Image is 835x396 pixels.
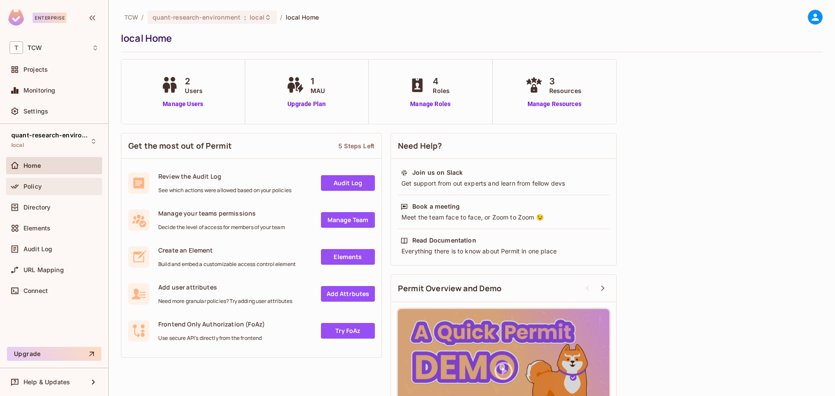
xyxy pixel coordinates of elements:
span: quant-research-environment [153,13,240,21]
span: Monitoring [23,87,56,94]
span: Need Help? [398,140,442,151]
a: Upgrade Plan [284,100,329,109]
a: Manage Resources [523,100,586,109]
a: Try FoAz [321,323,375,339]
span: Projects [23,66,48,73]
span: the active workspace [124,13,138,21]
span: 3 [549,75,581,88]
span: 1 [311,75,325,88]
span: Policy [23,183,42,190]
div: local Home [121,32,818,45]
div: 5 Steps Left [338,142,374,150]
li: / [141,13,144,21]
span: 4 [433,75,450,88]
img: SReyMgAAAABJRU5ErkJggg== [8,10,24,26]
span: Workspace: TCW [27,44,42,51]
span: quant-research-environment [11,132,90,139]
span: 2 [185,75,203,88]
div: Everything there is to know about Permit in one place [401,247,607,256]
span: Add user attributes [158,283,292,291]
div: Meet the team face to face, or Zoom to Zoom 😉 [401,213,607,222]
span: Review the Audit Log [158,172,291,180]
span: Users [185,86,203,95]
span: Build and embed a customizable access control element [158,261,296,268]
span: Directory [23,204,50,211]
span: Get the most out of Permit [128,140,232,151]
span: MAU [311,86,325,95]
a: Elements [321,249,375,265]
span: Audit Log [23,246,52,253]
a: Add Attrbutes [321,286,375,302]
span: Home [23,162,41,169]
a: Manage Users [159,100,207,109]
span: Connect [23,287,48,294]
span: : [244,14,247,21]
div: Book a meeting [412,202,460,211]
button: Upgrade [7,347,101,361]
span: Permit Overview and Demo [398,283,502,294]
div: Join us on Slack [412,168,463,177]
a: Manage Team [321,212,375,228]
span: Decide the level of access for members of your team [158,224,285,231]
div: Read Documentation [412,236,476,245]
span: Roles [433,86,450,95]
span: Frontend Only Authorization (FoAz) [158,320,265,328]
div: Enterprise [33,13,67,23]
span: Help & Updates [23,379,70,386]
span: local [11,142,24,149]
span: URL Mapping [23,266,64,273]
li: / [280,13,282,21]
div: Get support from out experts and learn from fellow devs [401,179,607,188]
span: Elements [23,225,50,232]
span: Use secure API's directly from the frontend [158,335,265,342]
span: Manage your teams permissions [158,209,285,217]
span: Settings [23,108,48,115]
span: Resources [549,86,581,95]
span: local [250,13,264,21]
span: See which actions were allowed based on your policies [158,187,291,194]
span: local Home [286,13,319,21]
span: Need more granular policies? Try adding user attributes [158,298,292,305]
a: Audit Log [321,175,375,191]
span: T [10,41,23,54]
span: Create an Element [158,246,296,254]
a: Manage Roles [407,100,454,109]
